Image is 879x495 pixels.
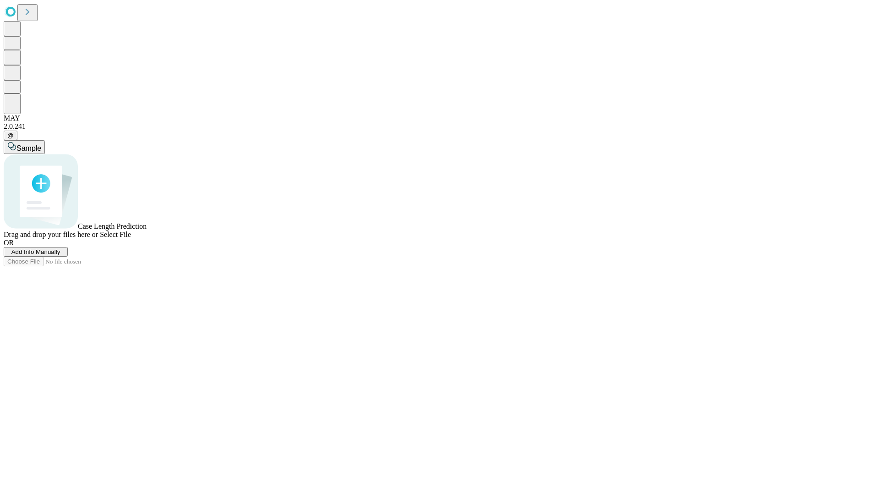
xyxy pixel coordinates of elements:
button: @ [4,131,17,140]
button: Add Info Manually [4,247,68,257]
span: OR [4,239,14,247]
span: Drag and drop your files here or [4,231,98,238]
span: Case Length Prediction [78,222,146,230]
span: Add Info Manually [11,248,60,255]
button: Sample [4,140,45,154]
span: Select File [100,231,131,238]
span: @ [7,132,14,139]
span: Sample [16,144,41,152]
div: 2.0.241 [4,122,875,131]
div: MAY [4,114,875,122]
